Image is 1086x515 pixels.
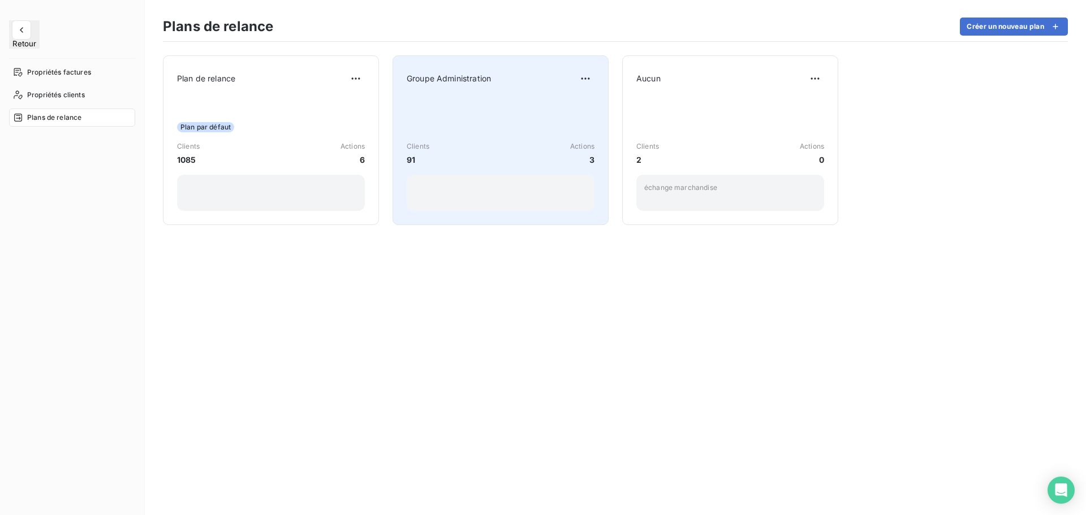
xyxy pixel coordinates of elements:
span: Propriétés factures [27,67,91,77]
span: Plan de relance [177,73,235,84]
span: Clients [407,141,429,152]
a: Propriétés clients [9,86,135,104]
span: Clients [636,141,659,152]
p: échange marchandise [644,183,816,193]
span: Clients [177,141,200,152]
span: Aucun [636,73,661,84]
span: 2 [636,154,659,166]
span: 0 [800,154,824,166]
a: Propriétés factures [9,63,135,81]
span: Actions [570,141,594,152]
span: Actions [800,141,824,152]
span: Propriétés clients [27,90,85,100]
span: 3 [570,154,594,166]
span: 6 [341,154,365,166]
a: Plans de relance [9,109,135,127]
span: Plan par défaut [177,122,234,132]
span: Groupe Administration [407,73,491,84]
span: 91 [407,154,429,166]
div: Open Intercom Messenger [1048,477,1075,504]
span: Actions [341,141,365,152]
span: Plans de relance [27,112,81,123]
h3: Plans de relance [163,16,273,37]
span: 1085 [177,154,200,166]
button: Retour [9,20,40,49]
span: Retour [12,39,36,48]
button: Créer un nouveau plan [960,18,1068,36]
